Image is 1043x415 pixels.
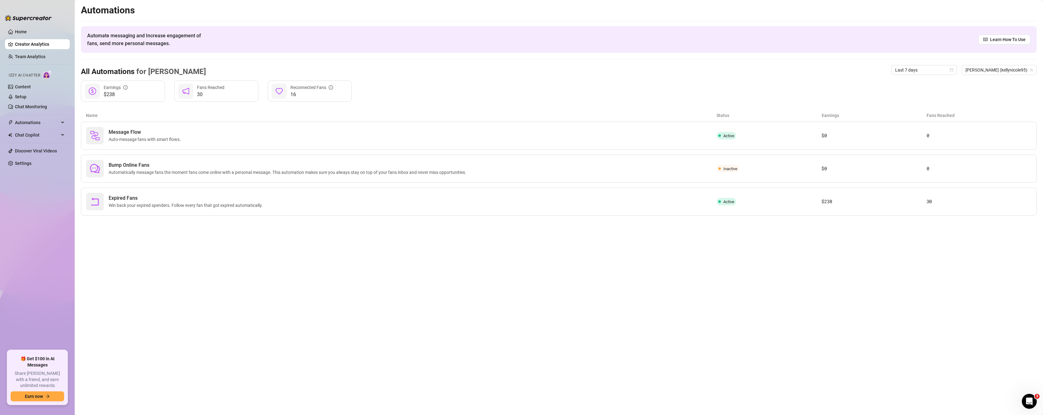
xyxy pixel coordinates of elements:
[134,67,206,76] span: for [PERSON_NAME]
[8,120,13,125] span: thunderbolt
[1030,68,1033,72] span: team
[87,32,207,47] span: Automate messaging and Increase engagement of fans, send more personal messages.
[90,131,100,141] img: svg%3e
[1022,394,1037,409] iframe: Intercom live chat
[723,199,734,204] span: Active
[723,166,737,171] span: Inactive
[927,198,1031,205] article: 30
[15,148,57,153] a: Discover Viral Videos
[15,39,65,49] a: Creator Analytics
[927,132,1031,139] article: 0
[109,128,183,136] span: Message Flow
[81,4,1037,16] h2: Automations
[109,161,469,169] span: Bump Online Fans
[15,118,59,128] span: Automations
[197,85,224,90] span: Fans Reached
[1035,394,1040,399] span: 3
[15,130,59,140] span: Chat Copilot
[822,112,927,119] article: Earnings
[275,87,283,95] span: heart
[197,91,224,98] span: 30
[990,36,1026,43] span: Learn How To Use
[950,68,953,72] span: calendar
[9,72,40,78] span: Izzy AI Chatter
[983,37,988,42] span: read
[182,87,190,95] span: notification
[895,65,953,75] span: Last 7 days
[104,91,128,98] span: $238
[978,35,1031,44] a: Learn How To Use
[716,112,822,119] article: Status
[11,356,64,368] span: 🎁 Get $100 in AI Messages
[15,54,45,59] a: Team Analytics
[90,197,100,207] span: rollback
[290,91,333,98] span: 16
[15,29,27,34] a: Home
[43,70,52,79] img: AI Chatter
[927,112,1032,119] article: Fans Reached
[109,136,183,143] span: Auto-message fans with smart flows.
[723,133,734,138] span: Active
[109,202,265,209] span: Win back your expired spenders. Follow every fan that got expired automatically.
[5,15,52,21] img: logo-BBDzfeDw.svg
[821,165,926,172] article: $0
[329,85,333,90] span: info-circle
[86,112,716,119] article: Name
[90,164,100,174] span: comment
[15,94,26,99] a: Setup
[45,394,50,399] span: arrow-right
[123,85,128,90] span: info-circle
[821,132,926,139] article: $0
[104,84,128,91] div: Earnings
[927,165,1031,172] article: 0
[821,198,926,205] article: $238
[290,84,333,91] div: Reconnected Fans
[11,371,64,389] span: Share [PERSON_NAME] with a friend, and earn unlimited rewards
[15,161,31,166] a: Settings
[15,84,31,89] a: Content
[89,87,96,95] span: dollar
[25,394,43,399] span: Earn now
[81,67,206,77] h3: All Automations
[965,65,1033,75] span: Kelly (kellynicole95)
[8,133,12,137] img: Chat Copilot
[11,391,64,401] button: Earn nowarrow-right
[15,104,47,109] a: Chat Monitoring
[109,169,469,176] span: Automatically message fans the moment fans come online with a personal message. This automation m...
[109,194,265,202] span: Expired Fans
